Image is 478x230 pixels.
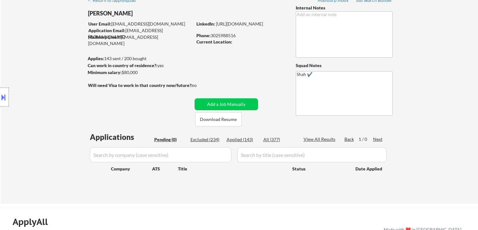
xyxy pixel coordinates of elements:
[195,112,242,126] button: Download Resume
[355,166,383,172] div: Date Applied
[88,28,125,33] strong: Application Email:
[90,147,231,162] input: Search by company (case sensitive)
[344,136,354,142] div: Back
[154,136,186,143] div: Pending (0)
[296,62,393,69] div: Squad Notes
[237,147,387,162] input: Search by title (case sensitive)
[13,216,55,227] div: ApplyAll
[227,136,258,143] div: Applied (143)
[88,21,192,27] div: [EMAIL_ADDRESS][DOMAIN_NAME]
[373,136,383,142] div: Next
[196,33,211,38] strong: Phone:
[292,163,346,174] div: Status
[88,27,192,40] div: [EMAIL_ADDRESS][DOMAIN_NAME]
[88,55,192,62] div: 143 sent / 200 bought
[88,62,190,69] div: yes
[90,133,152,141] div: Applications
[88,34,192,46] div: [EMAIL_ADDRESS][DOMAIN_NAME]
[88,21,111,26] strong: User Email:
[192,82,210,89] div: no
[296,5,393,11] div: Internal Notes
[88,69,192,76] div: $80,000
[88,83,193,88] strong: Will need Visa to work in that country now/future?:
[216,21,263,26] a: [URL][DOMAIN_NAME]
[152,166,178,172] div: ATS
[88,9,217,17] div: [PERSON_NAME]
[196,39,232,44] strong: Current Location:
[195,98,258,110] button: Add a Job Manually
[111,166,152,172] div: Company
[359,136,373,142] div: 1 / 0
[190,136,222,143] div: Excluded (234)
[263,136,295,143] div: All (377)
[196,21,215,26] strong: LinkedIn:
[88,63,157,68] strong: Can work in country of residence?:
[88,34,121,40] strong: Mailslurp Email:
[178,166,286,172] div: Title
[196,32,285,39] div: 3025988516
[304,136,337,142] div: View All Results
